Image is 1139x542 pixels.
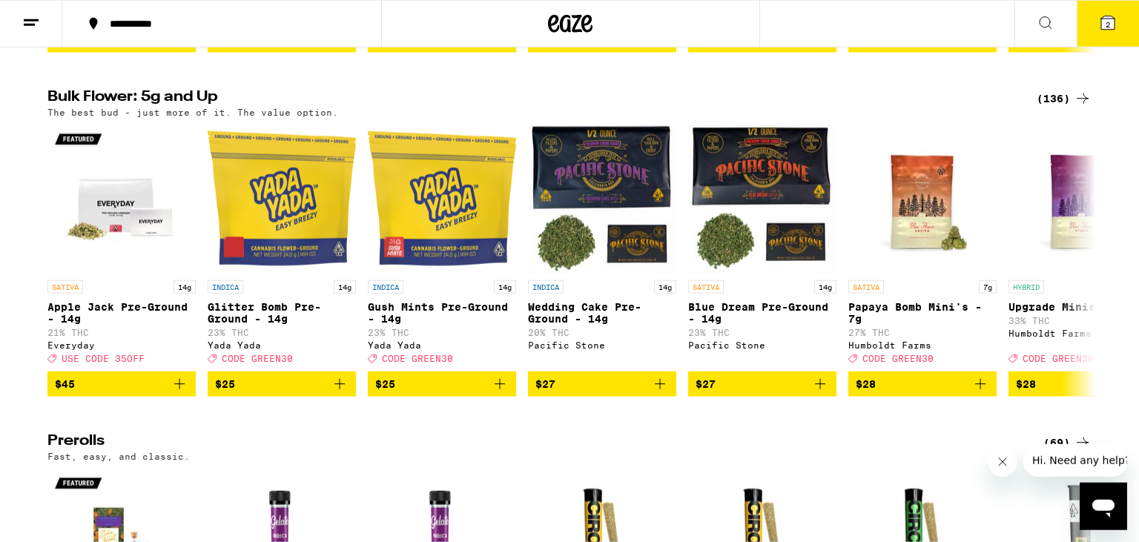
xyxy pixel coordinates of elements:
a: (136) [1037,90,1092,108]
a: (69) [1043,434,1092,452]
a: Open page for Papaya Bomb Mini's - 7g from Humboldt Farms [848,125,997,371]
p: 23% THC [688,328,836,337]
a: Open page for Gush Mints Pre-Ground - 14g from Yada Yada [368,125,516,371]
div: Pacific Stone [688,340,836,350]
p: Blue Dream Pre-Ground - 14g [688,301,836,325]
span: $25 [215,378,235,390]
p: 14g [814,280,836,294]
div: Yada Yada [368,340,516,350]
p: 20% THC [528,328,676,337]
button: Add to bag [208,371,356,397]
span: USE CODE 35OFF [62,354,145,364]
p: Apple Jack Pre-Ground - 14g [47,301,196,325]
iframe: Button to launch messaging window [1080,483,1127,530]
a: Open page for Wedding Cake Pre-Ground - 14g from Pacific Stone [528,125,676,371]
button: Add to bag [848,371,997,397]
p: INDICA [528,280,564,294]
p: The best bud - just more of it. The value option. [47,108,338,117]
span: CODE GREEN30 [1023,354,1094,364]
h2: Bulk Flower: 5g and Up [47,90,1019,108]
p: 14g [334,280,356,294]
span: $28 [1016,378,1036,390]
img: Yada Yada - Gush Mints Pre-Ground - 14g [368,125,516,273]
iframe: Message from company [1023,444,1127,477]
p: Fast, easy, and classic. [47,452,190,461]
div: Yada Yada [208,340,356,350]
img: Everyday - Apple Jack Pre-Ground - 14g [47,125,196,273]
span: Hi. Need any help? [9,10,107,22]
p: 23% THC [208,328,356,337]
p: Wedding Cake Pre-Ground - 14g [528,301,676,325]
a: Open page for Blue Dream Pre-Ground - 14g from Pacific Stone [688,125,836,371]
div: Everyday [47,340,196,350]
p: 14g [654,280,676,294]
span: CODE GREEN30 [862,354,934,364]
span: $45 [55,378,75,390]
button: Add to bag [47,371,196,397]
p: 14g [494,280,516,294]
p: Glitter Bomb Pre-Ground - 14g [208,301,356,325]
p: SATIVA [47,280,83,294]
p: 7g [979,280,997,294]
p: INDICA [368,280,403,294]
img: Pacific Stone - Blue Dream Pre-Ground - 14g [688,125,836,273]
div: Pacific Stone [528,340,676,350]
div: Humboldt Farms [848,340,997,350]
p: 14g [174,280,196,294]
p: Gush Mints Pre-Ground - 14g [368,301,516,325]
a: Open page for Apple Jack Pre-Ground - 14g from Everyday [47,125,196,371]
img: Yada Yada - Glitter Bomb Pre-Ground - 14g [208,125,356,273]
img: Pacific Stone - Wedding Cake Pre-Ground - 14g [528,125,676,273]
iframe: Close message [988,447,1017,477]
span: $27 [535,378,555,390]
p: SATIVA [848,280,884,294]
span: CODE GREEN30 [222,354,293,364]
button: Add to bag [368,371,516,397]
span: $27 [696,378,716,390]
p: Papaya Bomb Mini's - 7g [848,301,997,325]
button: Add to bag [688,371,836,397]
button: 2 [1077,1,1139,47]
p: 23% THC [368,328,516,337]
p: 27% THC [848,328,997,337]
span: $28 [856,378,876,390]
span: CODE GREEN30 [382,354,453,364]
p: SATIVA [688,280,724,294]
span: $25 [375,378,395,390]
button: Add to bag [528,371,676,397]
p: HYBRID [1008,280,1044,294]
p: 21% THC [47,328,196,337]
span: 2 [1106,20,1110,29]
p: INDICA [208,280,243,294]
a: Open page for Glitter Bomb Pre-Ground - 14g from Yada Yada [208,125,356,371]
h2: Prerolls [47,434,1019,452]
img: Humboldt Farms - Papaya Bomb Mini's - 7g [848,125,997,273]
